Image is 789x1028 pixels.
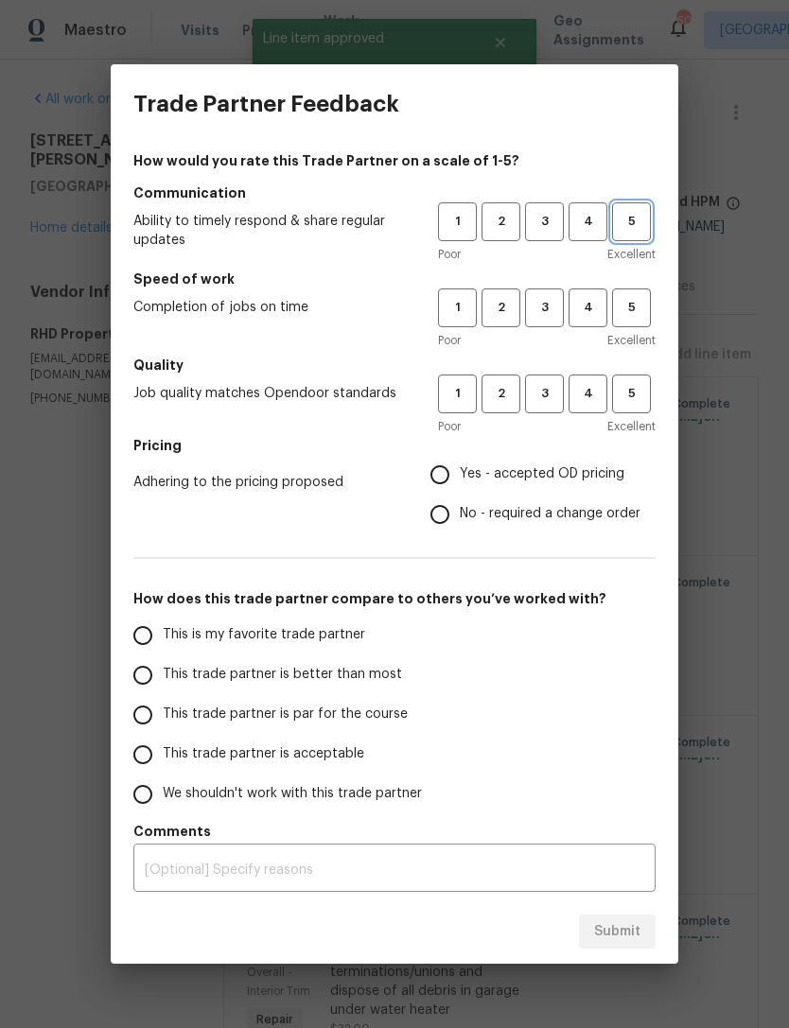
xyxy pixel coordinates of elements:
span: Poor [438,331,461,350]
span: Poor [438,245,461,264]
span: 2 [483,297,518,319]
div: Pricing [430,455,656,534]
span: Completion of jobs on time [133,298,408,317]
h5: Pricing [133,436,656,455]
h3: Trade Partner Feedback [133,91,399,117]
h5: Speed of work [133,270,656,288]
button: 5 [612,202,651,241]
span: 2 [483,211,518,233]
button: 3 [525,375,564,413]
button: 3 [525,288,564,327]
span: 3 [527,383,562,405]
span: 4 [570,211,605,233]
button: 4 [569,375,607,413]
button: 5 [612,288,651,327]
span: 3 [527,297,562,319]
h5: Quality [133,356,656,375]
span: Poor [438,417,461,436]
span: No - required a change order [460,504,640,524]
span: Adhering to the pricing proposed [133,473,400,492]
span: This trade partner is par for the course [163,705,408,724]
span: We shouldn't work with this trade partner [163,784,422,804]
h5: Comments [133,822,656,841]
span: This trade partner is better than most [163,665,402,685]
span: Yes - accepted OD pricing [460,464,624,484]
button: 2 [482,202,520,241]
h5: How does this trade partner compare to others you’ve worked with? [133,589,656,608]
button: 2 [482,375,520,413]
button: 1 [438,375,477,413]
span: 1 [440,211,475,233]
span: Excellent [607,245,656,264]
h5: Communication [133,183,656,202]
span: 5 [614,211,649,233]
span: This trade partner is acceptable [163,744,364,764]
span: 5 [614,383,649,405]
button: 1 [438,288,477,327]
span: Ability to timely respond & share regular updates [133,212,408,250]
button: 4 [569,202,607,241]
span: 1 [440,383,475,405]
span: 4 [570,297,605,319]
span: Job quality matches Opendoor standards [133,384,408,403]
div: How does this trade partner compare to others you’ve worked with? [133,616,656,814]
span: 2 [483,383,518,405]
span: 4 [570,383,605,405]
span: Excellent [607,331,656,350]
span: 5 [614,297,649,319]
button: 2 [482,288,520,327]
h4: How would you rate this Trade Partner on a scale of 1-5? [133,151,656,170]
span: 3 [527,211,562,233]
span: 1 [440,297,475,319]
span: Excellent [607,417,656,436]
button: 4 [569,288,607,327]
button: 3 [525,202,564,241]
button: 1 [438,202,477,241]
span: This is my favorite trade partner [163,625,365,645]
button: 5 [612,375,651,413]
